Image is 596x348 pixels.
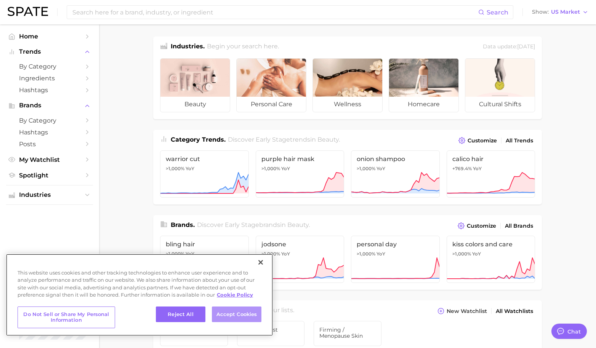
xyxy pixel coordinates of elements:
[72,6,478,19] input: Search here for a brand, industry, or ingredient
[156,306,205,322] button: Reject All
[19,117,80,124] span: by Category
[465,58,535,112] a: cultural shifts
[452,251,471,257] span: >1,000%
[19,48,80,55] span: Trends
[19,102,80,109] span: Brands
[6,154,93,166] a: My Watchlist
[237,97,306,112] span: personal care
[166,166,184,171] span: >1,000%
[487,9,508,16] span: Search
[186,251,194,257] span: YoY
[317,136,339,143] span: beauty
[197,221,310,228] span: Discover Early Stage brands in .
[166,241,243,248] span: bling hair
[6,169,93,181] a: Spotlight
[377,251,385,257] span: YoY
[504,136,535,146] a: All Trends
[452,241,530,248] span: kiss colors and care
[473,166,482,172] span: YoY
[467,223,496,229] span: Customize
[6,269,273,303] div: This website uses cookies and other tracking technologies to enhance user experience and to analy...
[6,254,273,336] div: Cookie banner
[456,220,498,231] button: Customize
[6,189,93,201] button: Industries
[357,251,375,257] span: >1,000%
[19,129,80,136] span: Hashtags
[505,223,533,229] span: All Brands
[261,251,280,257] span: >1,000%
[6,84,93,96] a: Hashtags
[389,58,459,112] a: homecare
[6,115,93,126] a: by Category
[160,97,230,112] span: beauty
[6,138,93,150] a: Posts
[261,241,339,248] span: jodsone
[281,251,290,257] span: YoY
[6,72,93,84] a: Ingredients
[160,58,230,112] a: beauty
[19,63,80,70] span: by Category
[6,100,93,111] button: Brands
[19,140,80,148] span: Posts
[468,137,497,144] span: Customize
[6,30,93,42] a: Home
[351,236,440,283] a: personal day>1,000% YoY
[252,254,269,271] button: Close
[8,7,48,16] img: SPATE
[494,306,535,316] a: All Watchlists
[447,308,487,314] span: New Watchlist
[389,97,458,112] span: homecare
[496,308,533,314] span: All Watchlists
[166,251,184,257] span: >1,000%
[6,126,93,138] a: Hashtags
[281,166,290,172] span: YoY
[256,150,344,198] a: purple hair mask>1,000% YoY
[357,166,375,171] span: >1,000%
[483,42,535,52] div: Data update: [DATE]
[171,42,205,52] h1: Industries.
[19,192,80,198] span: Industries
[256,236,344,283] a: jodsone>1,000% YoY
[19,86,80,94] span: Hashtags
[160,236,249,283] a: bling hair>1,000% YoY
[313,97,382,112] span: wellness
[261,155,339,163] span: purple hair mask
[19,33,80,40] span: Home
[447,236,535,283] a: kiss colors and care>1,000% YoY
[160,150,249,198] a: warrior cut>1,000% YoY
[19,172,80,179] span: Spotlight
[530,7,590,17] button: ShowUS Market
[465,97,535,112] span: cultural shifts
[551,10,580,14] span: US Market
[357,241,434,248] span: personal day
[452,155,530,163] span: calico hair
[506,137,533,144] span: All Trends
[472,251,481,257] span: YoY
[217,292,253,298] a: More information about your privacy, opens in a new tab
[6,61,93,72] a: by Category
[312,58,383,112] a: wellness
[452,166,472,171] span: +769.4%
[447,150,535,198] a: calico hair+769.4% YoY
[228,136,340,143] span: Discover Early Stage trends in .
[503,221,535,231] a: All Brands
[186,166,194,172] span: YoY
[212,306,261,322] button: Accept Cookies
[19,156,80,163] span: My Watchlist
[6,254,273,336] div: Privacy
[19,75,80,82] span: Ingredients
[436,306,489,316] button: New Watchlist
[6,46,93,57] button: Trends
[287,221,309,228] span: beauty
[377,166,385,172] span: YoY
[319,327,376,339] span: Firming / Menopause Skin
[171,136,226,143] span: Category Trends .
[261,166,280,171] span: >1,000%
[207,42,279,52] h2: Begin your search here.
[236,58,306,112] a: personal care
[457,135,499,146] button: Customize
[357,155,434,163] span: onion shampoo
[166,155,243,163] span: warrior cut
[171,221,195,228] span: Brands .
[532,10,549,14] span: Show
